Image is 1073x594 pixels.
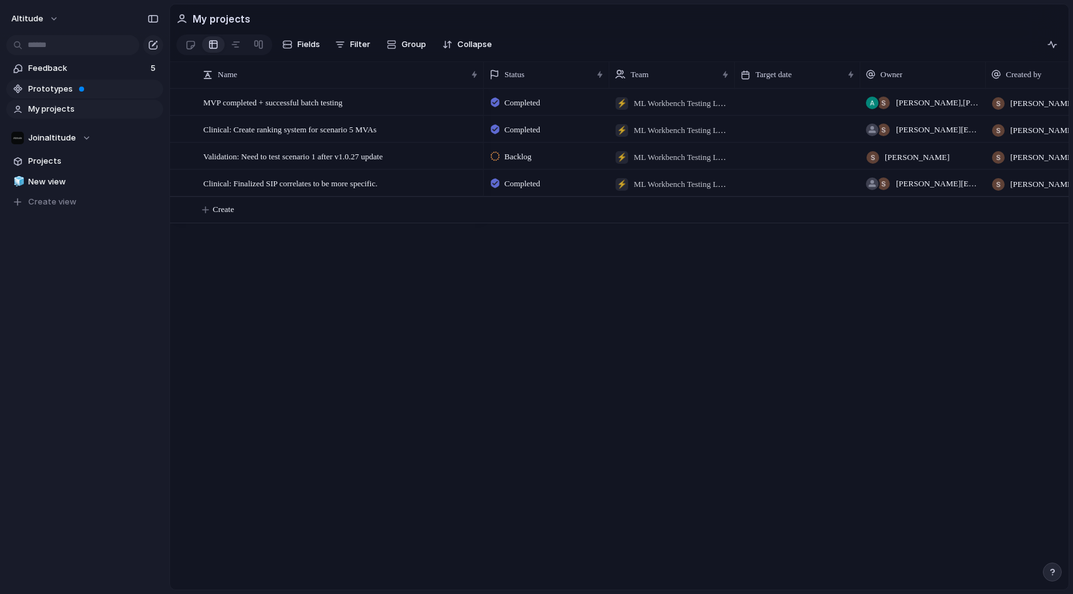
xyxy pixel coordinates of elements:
span: Collapse [457,38,492,51]
button: Collapse [437,34,497,55]
span: Name [218,68,237,81]
span: Status [504,68,525,81]
button: Create view [6,193,163,211]
span: My projects [28,103,159,115]
button: Group [380,34,432,55]
a: 🧊New view [6,172,163,191]
button: Filter [330,34,375,55]
span: ML Workbench Testing Log (archived) [634,98,759,108]
span: Created by [1006,68,1042,81]
span: Validation: Need to test scenario 1 after v1.0.27 update [203,149,383,163]
button: Altitude [6,9,65,29]
h2: My projects [193,11,250,26]
button: 🧊 [11,176,24,188]
span: Feedback [28,62,147,75]
span: Projects [28,155,159,167]
span: ML Workbench Testing Log (archived) [634,179,759,189]
button: Joinaltitude [6,129,163,147]
span: Completed [504,97,540,109]
span: Owner [880,68,902,81]
span: Create view [28,196,77,208]
span: Clinical: Create ranking system for scenario 5 MVAs [203,122,376,136]
a: Projects [6,152,163,171]
span: Completed [504,124,540,136]
span: Backlog [504,151,531,163]
a: Prototypes [6,80,163,98]
span: [PERSON_NAME] [885,151,949,164]
span: 5 [151,62,158,75]
span: Altitude [11,13,43,25]
span: [PERSON_NAME] , [PERSON_NAME] [896,97,980,109]
a: Feedback5 [6,59,163,78]
button: Fields [277,34,325,55]
div: ⚡ [616,97,628,110]
span: MVP completed + successful batch testing [203,95,343,109]
span: ML Workbench Testing Log (archived) [634,152,759,162]
div: ⚡ [616,124,628,137]
div: ⚡ [616,151,628,164]
span: ML Workbench Testing Log (archived) [634,125,759,135]
span: [PERSON_NAME][EMAIL_ADDRESS][PERSON_NAME][DOMAIN_NAME] , [PERSON_NAME] [896,124,980,136]
span: Team [631,68,649,81]
span: Joinaltitude [28,132,76,144]
div: ⚡ [616,178,628,191]
span: Create [213,203,234,216]
span: Target date [755,68,792,81]
a: My projects [6,100,163,119]
span: Completed [504,178,540,190]
span: Group [402,38,426,51]
div: 🧊 [13,174,22,189]
span: Filter [350,38,370,51]
span: Prototypes [28,83,159,95]
span: New view [28,176,159,188]
span: Clinical: Finalized SIP correlates to be more specific. [203,176,378,190]
span: [PERSON_NAME][EMAIL_ADDRESS][PERSON_NAME][DOMAIN_NAME] , [PERSON_NAME] [896,178,980,190]
span: Fields [297,38,320,51]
